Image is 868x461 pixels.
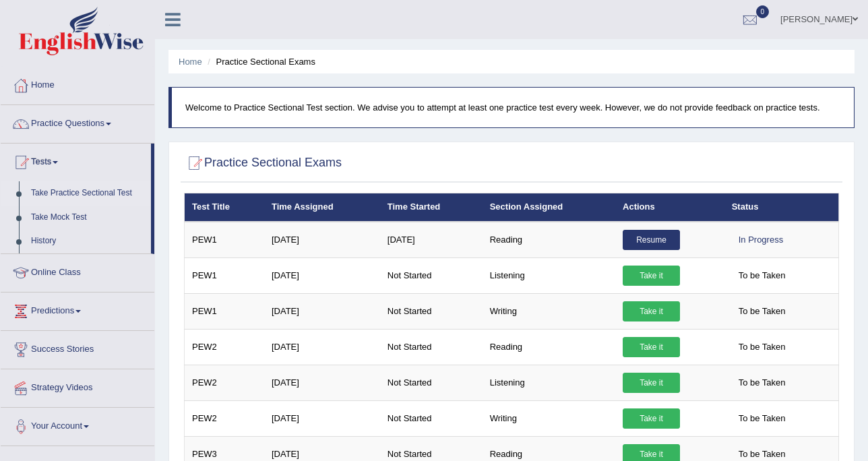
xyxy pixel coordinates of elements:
[184,153,342,173] h2: Practice Sectional Exams
[179,57,202,67] a: Home
[1,369,154,403] a: Strategy Videos
[483,293,615,329] td: Writing
[264,193,380,222] th: Time Assigned
[732,301,793,321] span: To be Taken
[264,222,380,258] td: [DATE]
[380,222,483,258] td: [DATE]
[380,193,483,222] th: Time Started
[1,105,154,139] a: Practice Questions
[483,193,615,222] th: Section Assigned
[483,400,615,436] td: Writing
[185,193,264,222] th: Test Title
[1,67,154,100] a: Home
[1,408,154,441] a: Your Account
[185,293,264,329] td: PEW1
[1,331,154,365] a: Success Stories
[264,329,380,365] td: [DATE]
[623,337,680,357] a: Take it
[756,5,770,18] span: 0
[483,329,615,365] td: Reading
[185,400,264,436] td: PEW2
[185,257,264,293] td: PEW1
[724,193,839,222] th: Status
[380,365,483,400] td: Not Started
[25,206,151,230] a: Take Mock Test
[380,400,483,436] td: Not Started
[204,55,315,68] li: Practice Sectional Exams
[380,329,483,365] td: Not Started
[25,229,151,253] a: History
[185,365,264,400] td: PEW2
[264,365,380,400] td: [DATE]
[623,266,680,286] a: Take it
[25,181,151,206] a: Take Practice Sectional Test
[732,230,790,250] div: In Progress
[380,257,483,293] td: Not Started
[264,400,380,436] td: [DATE]
[185,222,264,258] td: PEW1
[1,144,151,177] a: Tests
[264,293,380,329] td: [DATE]
[1,293,154,326] a: Predictions
[483,257,615,293] td: Listening
[483,365,615,400] td: Listening
[615,193,724,222] th: Actions
[623,373,680,393] a: Take it
[264,257,380,293] td: [DATE]
[380,293,483,329] td: Not Started
[483,222,615,258] td: Reading
[732,373,793,393] span: To be Taken
[732,337,793,357] span: To be Taken
[185,101,840,114] p: Welcome to Practice Sectional Test section. We advise you to attempt at least one practice test e...
[623,408,680,429] a: Take it
[732,408,793,429] span: To be Taken
[732,266,793,286] span: To be Taken
[623,301,680,321] a: Take it
[1,254,154,288] a: Online Class
[185,329,264,365] td: PEW2
[623,230,680,250] a: Resume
